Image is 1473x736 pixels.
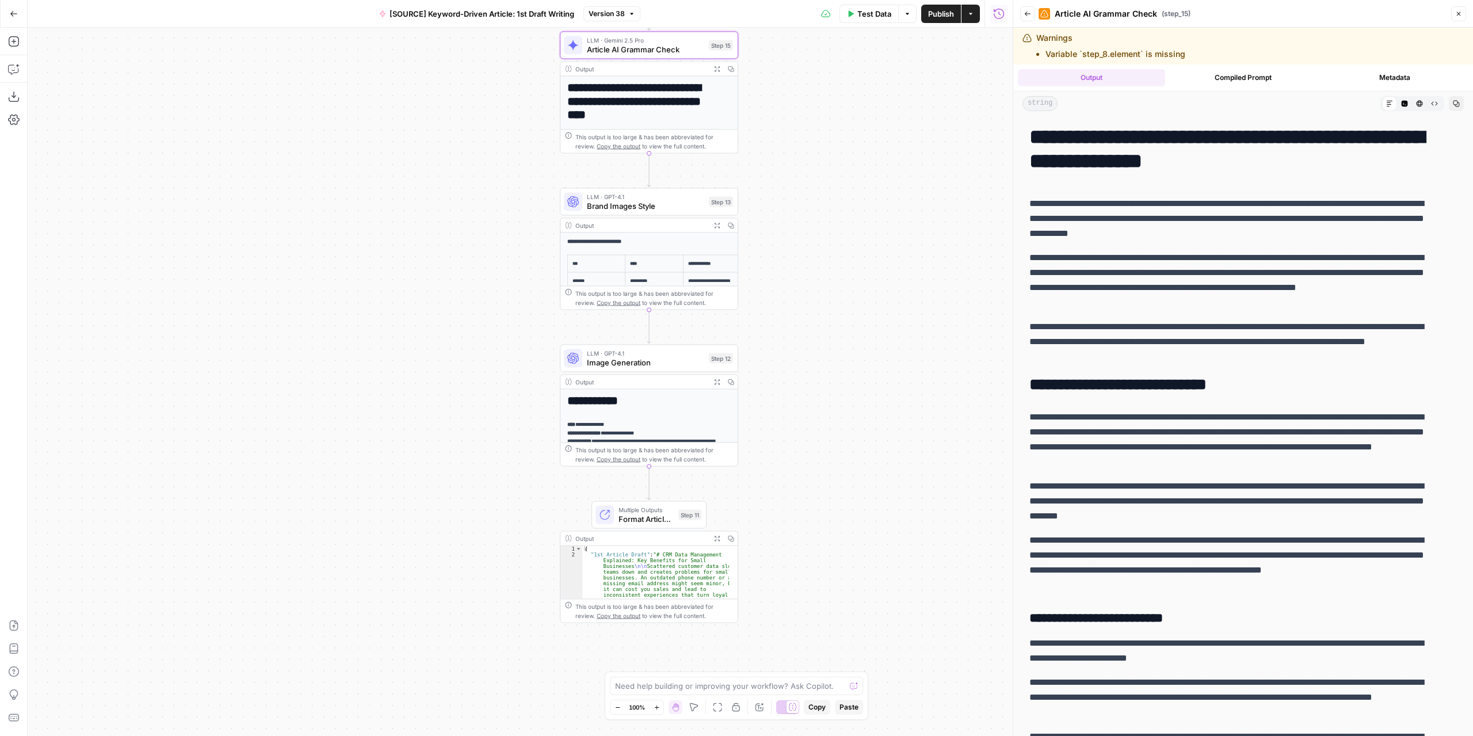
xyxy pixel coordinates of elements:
g: Edge from step_13 to step_12 [647,310,651,344]
div: Step 15 [709,40,733,51]
div: Multiple OutputsFormat Article OutputStep 11Output{ "1st Article Draft":"# CRM Data Management Ex... [560,501,738,623]
span: Article AI Grammar Check [1055,8,1157,20]
div: Output [575,377,707,387]
button: Version 38 [583,6,640,21]
span: Version 38 [589,9,625,19]
div: Output [575,534,707,543]
span: LLM · GPT-4.1 [587,349,704,358]
span: Copy the output [597,299,640,306]
li: Variable `step_8.element` is missing [1045,48,1185,60]
span: Brand Images Style [587,200,704,212]
div: Warnings [1036,32,1185,60]
span: Publish [928,8,954,20]
div: This output is too large & has been abbreviated for review. to view the full content. [575,445,733,464]
span: ( step_15 ) [1162,9,1190,19]
button: Paste [835,700,863,715]
span: Copy the output [597,143,640,150]
span: LLM · Gemini 2.5 Pro [587,36,704,45]
div: Step 12 [709,353,733,364]
div: This output is too large & has been abbreviated for review. to view the full content. [575,602,733,620]
div: 1 [560,546,582,552]
span: Multiple Outputs [619,505,674,514]
span: 100% [629,703,645,712]
div: Step 11 [678,510,701,520]
div: Output [575,64,707,74]
button: Test Data [839,5,898,23]
button: Publish [921,5,961,23]
span: Test Data [857,8,891,20]
span: LLM · GPT-4.1 [587,192,704,201]
span: [SOURCE] Keyword-Driven Article: 1st Draft Writing [390,8,574,20]
div: Output [575,221,707,230]
button: Copy [804,700,830,715]
span: Format Article Output [619,513,674,525]
span: Copy the output [597,612,640,619]
div: Step 13 [709,197,733,207]
button: Metadata [1321,69,1468,86]
g: Edge from step_12 to step_11 [647,466,651,500]
span: string [1022,96,1058,111]
span: Toggle code folding, rows 1 through 3 [575,546,582,552]
span: Article AI Grammar Check [587,44,704,55]
button: Compiled Prompt [1170,69,1317,86]
span: Copy the output [597,456,640,463]
span: Copy [808,702,826,712]
g: Edge from step_15 to step_13 [647,153,651,187]
div: This output is too large & has been abbreviated for review. to view the full content. [575,132,733,151]
span: Paste [839,702,858,712]
div: This output is too large & has been abbreviated for review. to view the full content. [575,289,733,307]
button: [SOURCE] Keyword-Driven Article: 1st Draft Writing [372,5,581,23]
button: Output [1018,69,1165,86]
span: Image Generation [587,357,704,368]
